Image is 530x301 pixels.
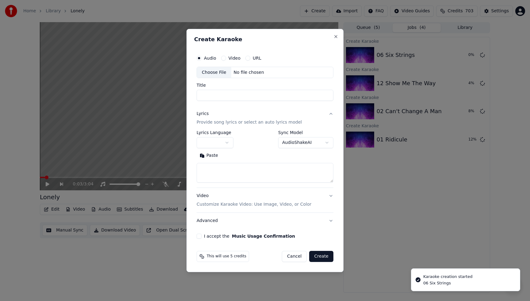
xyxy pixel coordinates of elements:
[197,213,333,229] button: Advanced
[278,131,333,135] label: Sync Model
[197,120,302,126] p: Provide song lyrics or select an auto lyrics model
[253,56,261,60] label: URL
[197,193,311,208] div: Video
[197,106,333,131] button: LyricsProvide song lyrics or select an auto lyrics model
[204,56,216,60] label: Audio
[197,111,209,117] div: Lyrics
[197,188,333,213] button: VideoCustomize Karaoke Video: Use Image, Video, or Color
[204,234,295,238] label: I accept the
[194,37,336,42] h2: Create Karaoke
[231,69,267,76] div: No file chosen
[232,234,295,238] button: I accept the
[229,56,240,60] label: Video
[197,151,221,161] button: Paste
[197,201,311,208] p: Customize Karaoke Video: Use Image, Video, or Color
[207,254,246,259] span: This will use 5 credits
[309,251,333,262] button: Create
[197,83,333,88] label: Title
[197,131,333,188] div: LyricsProvide song lyrics or select an auto lyrics model
[282,251,307,262] button: Cancel
[197,131,233,135] label: Lyrics Language
[197,67,231,78] div: Choose File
